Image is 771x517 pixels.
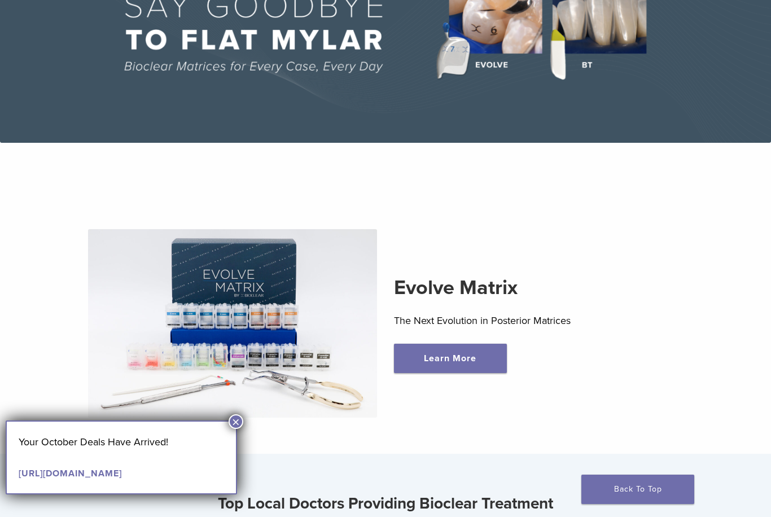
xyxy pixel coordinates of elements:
[88,229,377,418] img: Evolve Matrix
[229,414,243,429] button: Close
[581,475,694,504] a: Back To Top
[394,274,683,301] h2: Evolve Matrix
[394,344,507,373] a: Learn More
[19,468,122,479] a: [URL][DOMAIN_NAME]
[394,312,683,329] p: The Next Evolution in Posterior Matrices
[19,433,224,450] p: Your October Deals Have Arrived!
